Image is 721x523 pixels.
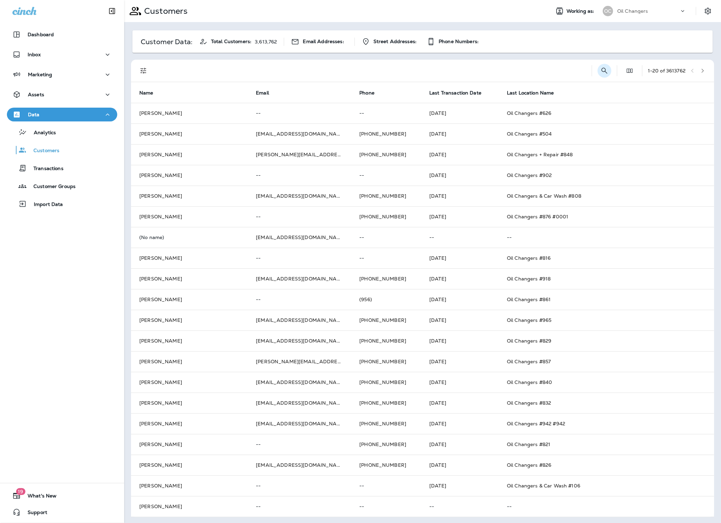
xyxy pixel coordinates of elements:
[256,110,343,116] p: --
[507,90,563,96] span: Last Location Name
[7,179,117,193] button: Customer Groups
[256,90,278,96] span: Email
[507,255,551,261] span: Oil Changers #816
[567,8,596,14] span: Working as:
[137,64,150,78] button: Filters
[27,201,63,208] p: Import Data
[351,330,421,351] td: [PHONE_NUMBER]
[248,372,351,393] td: [EMAIL_ADDRESS][DOMAIN_NAME]
[421,455,499,475] td: [DATE]
[429,235,490,240] p: --
[131,455,248,475] td: [PERSON_NAME]
[429,90,481,96] span: Last Transaction Date
[7,489,117,503] button: 19What's New
[359,255,413,261] p: --
[131,206,248,227] td: [PERSON_NAME]
[507,504,706,509] p: --
[351,455,421,475] td: [PHONE_NUMBER]
[139,235,239,240] p: (No name)
[351,351,421,372] td: [PHONE_NUMBER]
[27,148,59,154] p: Customers
[131,103,248,124] td: [PERSON_NAME]
[351,268,421,289] td: [PHONE_NUMBER]
[7,125,117,139] button: Analytics
[507,151,573,158] span: Oil Changers + Repair #848
[131,124,248,144] td: [PERSON_NAME]
[28,72,52,77] p: Marketing
[507,358,551,365] span: Oil Changers #857
[131,351,248,372] td: [PERSON_NAME]
[507,421,565,427] span: Oil Changers #942 #942
[256,442,343,447] p: --
[131,144,248,165] td: [PERSON_NAME]
[507,110,551,116] span: Oil Changers #626
[28,52,41,57] p: Inbox
[211,39,251,45] span: Total Customers:
[507,462,551,468] span: Oil Changers #826
[21,510,47,518] span: Support
[139,90,153,96] span: Name
[7,68,117,81] button: Marketing
[248,393,351,413] td: [EMAIL_ADDRESS][DOMAIN_NAME]
[421,330,499,351] td: [DATE]
[131,413,248,434] td: [PERSON_NAME]
[256,483,343,489] p: --
[141,39,192,45] p: Customer Data:
[28,92,44,97] p: Assets
[507,379,552,385] span: Oil Changers #840
[27,184,76,190] p: Customer Groups
[7,108,117,121] button: Data
[131,186,248,206] td: [PERSON_NAME]
[421,144,499,165] td: [DATE]
[27,130,56,136] p: Analytics
[248,413,351,434] td: [EMAIL_ADDRESS][DOMAIN_NAME]
[27,166,63,172] p: Transactions
[141,6,188,16] p: Customers
[421,351,499,372] td: [DATE]
[7,88,117,101] button: Assets
[351,144,421,165] td: [PHONE_NUMBER]
[102,4,122,18] button: Collapse Sidebar
[7,28,117,41] button: Dashboard
[16,488,25,495] span: 19
[131,310,248,330] td: [PERSON_NAME]
[248,186,351,206] td: [EMAIL_ADDRESS][DOMAIN_NAME]
[248,268,351,289] td: [EMAIL_ADDRESS][DOMAIN_NAME]
[421,206,499,227] td: [DATE]
[351,310,421,330] td: [PHONE_NUMBER]
[429,504,490,509] p: --
[421,475,499,496] td: [DATE]
[359,90,374,96] span: Phone
[256,255,343,261] p: --
[21,493,57,501] span: What's New
[598,64,611,78] button: Search Customers
[359,235,413,240] p: --
[131,372,248,393] td: [PERSON_NAME]
[603,6,613,16] div: OC
[702,5,714,17] button: Settings
[351,413,421,434] td: [PHONE_NUMBER]
[131,393,248,413] td: [PERSON_NAME]
[256,504,343,509] p: --
[131,496,248,517] td: [PERSON_NAME]
[256,172,343,178] p: --
[248,351,351,372] td: [PERSON_NAME][EMAIL_ADDRESS][DOMAIN_NAME]
[421,289,499,310] td: [DATE]
[421,268,499,289] td: [DATE]
[28,112,40,117] p: Data
[359,172,413,178] p: --
[351,186,421,206] td: [PHONE_NUMBER]
[507,317,551,323] span: Oil Changers #965
[429,90,490,96] span: Last Transaction Date
[648,68,685,73] div: 1 - 20 of 3613762
[28,32,54,37] p: Dashboard
[421,186,499,206] td: [DATE]
[248,227,351,248] td: [EMAIL_ADDRESS][DOMAIN_NAME]
[359,504,413,509] p: --
[303,39,344,45] span: Email Addresses:
[256,214,343,219] p: --
[507,131,552,137] span: Oil Changers #504
[351,206,421,227] td: [PHONE_NUMBER]
[359,90,383,96] span: Phone
[7,48,117,61] button: Inbox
